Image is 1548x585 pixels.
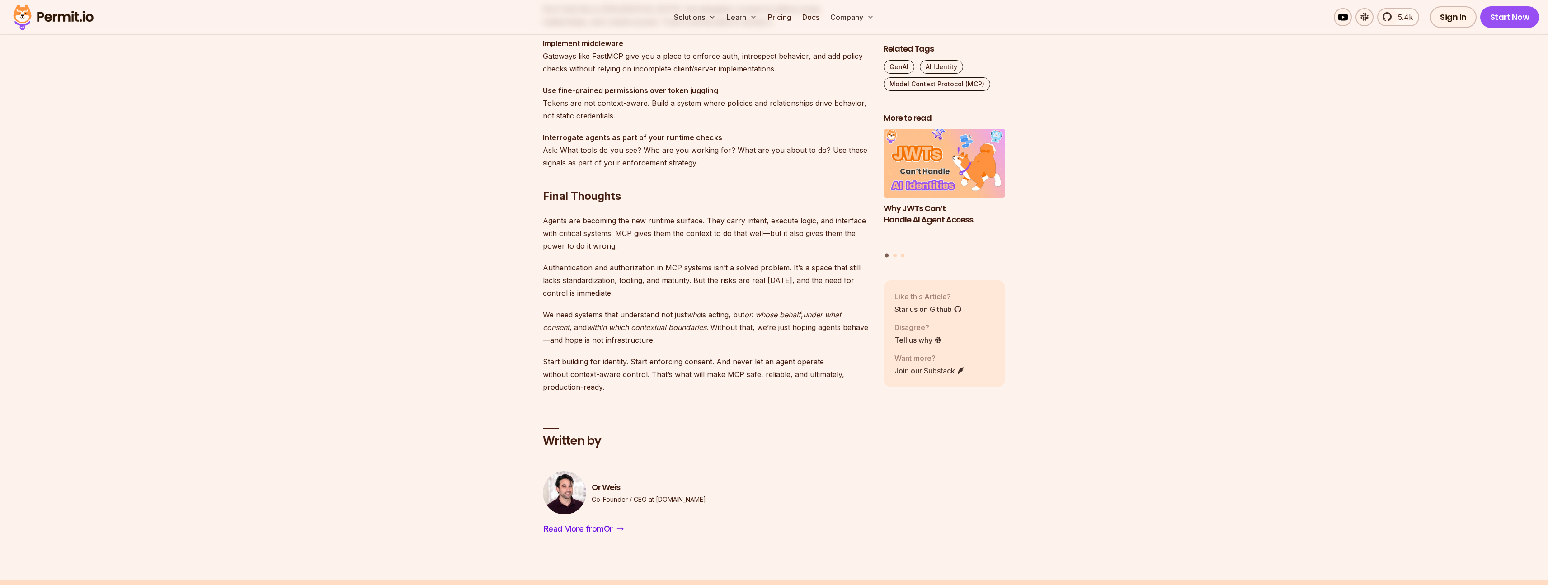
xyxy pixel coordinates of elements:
a: Pricing [764,8,795,26]
button: Solutions [670,8,720,26]
strong: Interrogate agents as part of your runtime checks [543,133,722,142]
h2: Written by [543,433,869,449]
a: 5.4k [1377,8,1419,26]
p: Disagree? [894,322,942,333]
a: AI Identity [920,60,963,74]
button: Go to slide 3 [901,254,904,257]
p: Like this Article? [894,291,962,302]
span: 5.4k [1393,12,1413,23]
strong: Use fine-grained permissions over token juggling [543,86,718,95]
p: Agents are becoming the new runtime surface. They carry intent, execute logic, and interface with... [543,214,869,252]
a: Model Context Protocol (MCP) [884,77,990,91]
p: Start building for identity. Start enforcing consent. And never let an agent operate without cont... [543,355,869,393]
div: Posts [884,129,1006,259]
img: Permit logo [9,2,98,33]
button: Go to slide 2 [893,254,897,257]
img: Why JWTs Can’t Handle AI Agent Access [884,129,1006,198]
a: GenAI [884,60,914,74]
a: Start Now [1480,6,1539,28]
button: Company [827,8,878,26]
button: Learn [723,8,761,26]
em: on whose behalf [744,310,801,319]
p: Want more? [894,353,965,363]
h3: Or Weis [592,482,706,493]
p: Authentication and authorization in MCP systems isn’t a solved problem. It’s a space that still l... [543,261,869,299]
span: Read More from Or [544,523,613,535]
h2: Final Thoughts [543,153,869,203]
h3: Why JWTs Can’t Handle AI Agent Access [884,203,1006,226]
a: Star us on Github [894,304,962,315]
a: Docs [799,8,823,26]
p: Gateways like FastMCP give you a place to enforce auth, introspect behavior, and add policy check... [543,37,869,75]
p: Ask: What tools do you see? Who are you working for? What are you about to do? Use these signals ... [543,131,869,169]
img: Or Weis [543,471,586,514]
a: Tell us why [894,335,942,345]
em: under what consent [543,310,841,332]
a: Join our Substack [894,365,965,376]
strong: Implement middleware [543,39,623,48]
a: Sign In [1430,6,1477,28]
a: Why JWTs Can’t Handle AI Agent AccessWhy JWTs Can’t Handle AI Agent Access [884,129,1006,248]
h2: Related Tags [884,43,1006,55]
p: Tokens are not context-aware. Build a system where policies and relationships drive behavior, not... [543,84,869,122]
p: Co-Founder / CEO at [DOMAIN_NAME] [592,495,706,504]
em: within which contextual boundaries [587,323,706,332]
h2: More to read [884,113,1006,124]
p: We need systems that understand not just is acting, but , , and . Without that, we’re just hoping... [543,308,869,346]
a: Read More fromOr [543,522,625,536]
button: Go to slide 1 [885,254,889,258]
li: 1 of 3 [884,129,1006,248]
em: who [687,310,701,319]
